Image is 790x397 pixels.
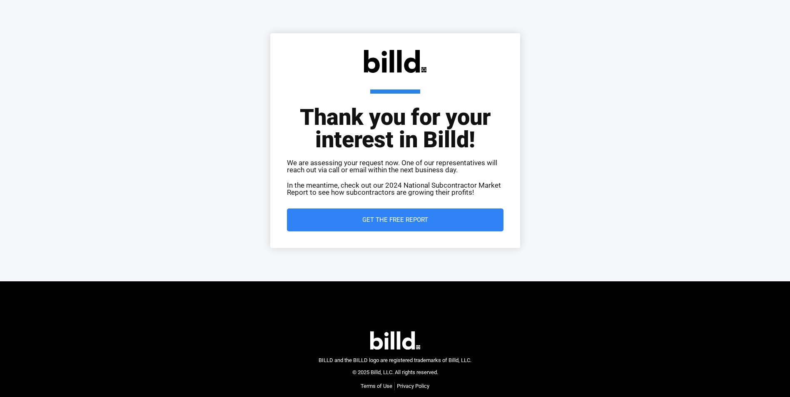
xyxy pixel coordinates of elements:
[361,382,392,390] a: Terms of Use
[361,382,429,390] nav: Menu
[319,357,471,375] span: BILLD and the BILLD logo are registered trademarks of Billd, LLC. © 2025 Billd, LLC. All rights r...
[397,382,429,390] a: Privacy Policy
[287,159,503,174] p: We are assessing your request now. One of our representatives will reach out via call or email wi...
[287,182,503,196] p: In the meantime, check out our 2024 National Subcontractor Market Report to see how subcontractor...
[287,89,503,151] h1: Thank you for your interest in Billd!
[287,208,503,231] a: Get the Free Report
[362,217,428,223] span: Get the Free Report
